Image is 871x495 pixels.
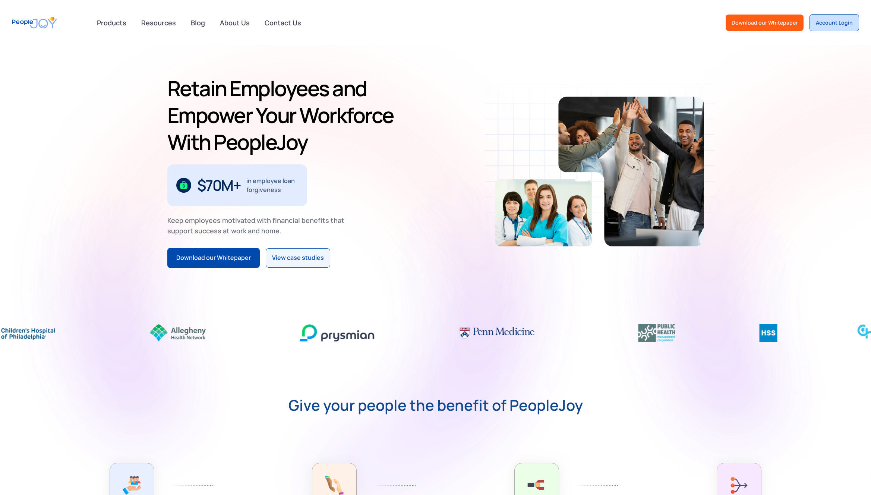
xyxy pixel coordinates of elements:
img: Retain-Employees-PeopleJoy [495,179,592,246]
div: in employee loan forgiveness [246,176,298,194]
strong: Give your people the benefit of PeopleJoy [288,398,583,413]
img: Icon [169,485,213,486]
a: home [12,12,57,33]
div: $70M+ [197,179,241,191]
a: Download our Whitepaper [726,15,804,31]
a: Blog [186,15,209,31]
a: Resources [137,15,180,31]
h1: Retain Employees and Empower Your Workforce With PeopleJoy [167,75,432,155]
div: Download our Whitepaper [732,19,798,26]
a: Contact Us [260,15,306,31]
div: 1 / 3 [167,164,307,206]
img: Retain-Employees-PeopleJoy [558,97,704,246]
div: Products [92,15,131,30]
div: View case studies [272,253,324,263]
img: Icon [372,485,416,486]
div: Keep employees motivated with financial benefits that support success at work and home. [167,215,351,236]
a: About Us [215,15,254,31]
img: Icon [574,485,618,486]
a: Download our Whitepaper [167,248,260,268]
a: Account Login [810,14,859,31]
div: Account Login [816,19,853,26]
div: Download our Whitepaper [176,253,251,263]
a: View case studies [266,248,330,268]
